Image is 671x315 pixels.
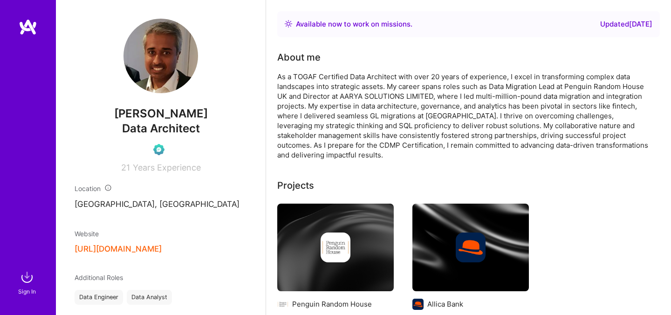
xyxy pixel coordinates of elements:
div: Projects [277,178,314,192]
span: Years Experience [133,163,201,172]
img: Availability [285,20,292,27]
div: Penguin Random House [292,299,372,309]
img: User Avatar [123,19,198,93]
div: Sign In [18,287,36,296]
img: Evaluation Call Pending [153,144,164,155]
div: Available now to work on missions . [296,19,412,30]
div: Data Analyst [127,290,172,305]
img: sign in [18,268,36,287]
div: Allica Bank [427,299,463,309]
button: [URL][DOMAIN_NAME] [75,244,162,254]
div: Location [75,184,247,193]
img: cover [412,204,529,291]
span: Data Architect [122,122,200,135]
a: sign inSign In [20,268,36,296]
div: Data Engineer [75,290,123,305]
img: logo [19,19,37,35]
span: [PERSON_NAME] [75,107,247,121]
div: Updated [DATE] [600,19,652,30]
img: Company logo [277,299,288,310]
p: [GEOGRAPHIC_DATA], [GEOGRAPHIC_DATA] [75,199,247,210]
div: As a TOGAF Certified Data Architect with over 20 years of experience, I excel in transforming com... [277,72,650,160]
div: About me [277,50,321,64]
span: Additional Roles [75,274,123,281]
img: Company logo [456,233,486,262]
span: 21 [121,163,130,172]
span: Website [75,230,99,238]
img: Company logo [321,233,350,262]
img: cover [277,204,394,291]
img: Company logo [412,299,424,310]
